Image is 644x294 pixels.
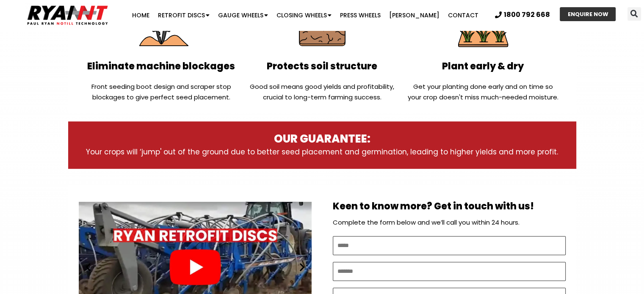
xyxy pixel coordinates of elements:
[85,60,238,73] h2: Eliminate machine blockages
[495,11,550,18] a: 1800 792 668
[128,7,154,24] a: Home
[297,262,307,272] div: Next slide
[85,81,238,102] p: Front seeding boot design and scraper stop blockages to give perfect seed placement.
[333,217,566,228] p: Complete the form below and we’ll call you within 24 hours.
[25,2,110,28] img: Ryan NT logo
[407,81,559,102] p: Get your planting done early and on time so your crop doesn't miss much-needed moisture.
[567,11,608,17] span: ENQUIRE NOW
[214,7,272,24] a: Gauge Wheels
[336,7,385,24] a: Press Wheels
[154,7,214,24] a: Retrofit Discs
[560,7,616,21] a: ENQUIRE NOW
[83,262,94,272] div: Previous slide
[85,132,559,146] h3: OUR GUARANTEE:
[407,60,559,73] h2: Plant early & dry
[627,7,641,21] div: Search
[333,201,566,213] h2: Keen to know more? Get in touch with us!
[246,81,398,102] p: Good soil means good yields and profitability, crucial to long-term farming success.
[444,7,483,24] a: Contact
[385,7,444,24] a: [PERSON_NAME]
[504,11,550,18] span: 1800 792 668
[86,147,558,157] span: Your crops will ‘jump' out of the ground due to better seed placement and germination, leading to...
[246,60,398,73] h2: Protects soil structure
[272,7,336,24] a: Closing Wheels
[125,7,486,24] nav: Menu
